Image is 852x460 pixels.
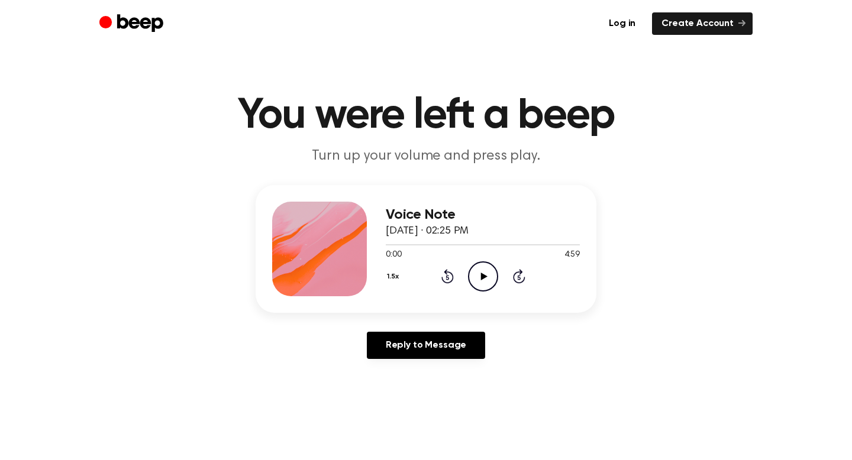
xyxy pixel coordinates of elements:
[123,95,729,137] h1: You were left a beep
[199,147,653,166] p: Turn up your volume and press play.
[652,12,753,35] a: Create Account
[367,332,485,359] a: Reply to Message
[386,207,580,223] h3: Voice Note
[386,249,401,261] span: 0:00
[99,12,166,35] a: Beep
[564,249,580,261] span: 4:59
[386,226,469,237] span: [DATE] · 02:25 PM
[599,12,645,35] a: Log in
[386,267,404,287] button: 1.5x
